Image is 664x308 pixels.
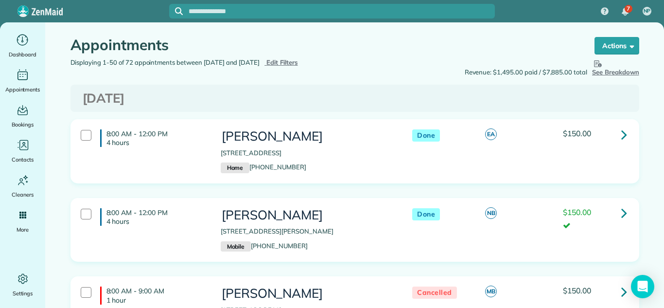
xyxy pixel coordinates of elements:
[63,58,355,68] div: Displaying 1-50 of 72 appointments between [DATE] and [DATE]
[592,58,639,76] span: See Breakdown
[221,129,393,144] h3: [PERSON_NAME]
[17,225,29,235] span: More
[485,128,497,140] span: EA
[644,7,651,15] span: NP
[100,208,206,226] h4: 8:00 AM - 12:00 PM
[106,138,206,147] p: 4 hours
[169,7,183,15] button: Focus search
[106,296,206,305] p: 1 hour
[221,227,393,236] p: [STREET_ADDRESS][PERSON_NAME]
[221,163,249,173] small: Home
[594,37,639,54] button: Actions
[412,208,440,220] span: Done
[100,287,206,304] h4: 8:00 AM - 9:00 AM
[485,286,497,297] span: MB
[264,58,298,66] a: Edit Filters
[83,91,627,106] h3: [DATE]
[627,5,630,13] span: 7
[221,287,393,301] h3: [PERSON_NAME]
[5,85,40,94] span: Appointments
[221,163,306,171] a: Home[PHONE_NUMBER]
[70,37,576,53] h1: Appointments
[4,67,41,94] a: Appointments
[4,137,41,164] a: Contacts
[615,1,635,22] div: 7 unread notifications
[175,7,183,15] svg: Focus search
[12,190,34,199] span: Cleaners
[563,128,591,138] span: $150.00
[106,217,206,226] p: 4 hours
[100,129,206,147] h4: 8:00 AM - 12:00 PM
[13,289,33,298] span: Settings
[266,58,298,66] span: Edit Filters
[563,207,591,217] span: $150.00
[4,172,41,199] a: Cleaners
[412,129,440,142] span: Done
[12,120,34,129] span: Bookings
[631,275,654,298] div: Open Intercom Messenger
[412,287,457,299] span: Cancelled
[4,102,41,129] a: Bookings
[12,155,34,164] span: Contacts
[221,242,308,250] a: Mobile[PHONE_NUMBER]
[592,58,639,77] button: See Breakdown
[9,50,36,59] span: Dashboard
[4,271,41,298] a: Settings
[465,68,587,77] span: Revenue: $1,495.00 paid / $7,885.00 total
[563,286,591,295] span: $150.00
[4,32,41,59] a: Dashboard
[485,207,497,219] span: NB
[221,148,393,158] p: [STREET_ADDRESS]
[221,241,251,252] small: Mobile
[221,208,393,222] h3: [PERSON_NAME]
